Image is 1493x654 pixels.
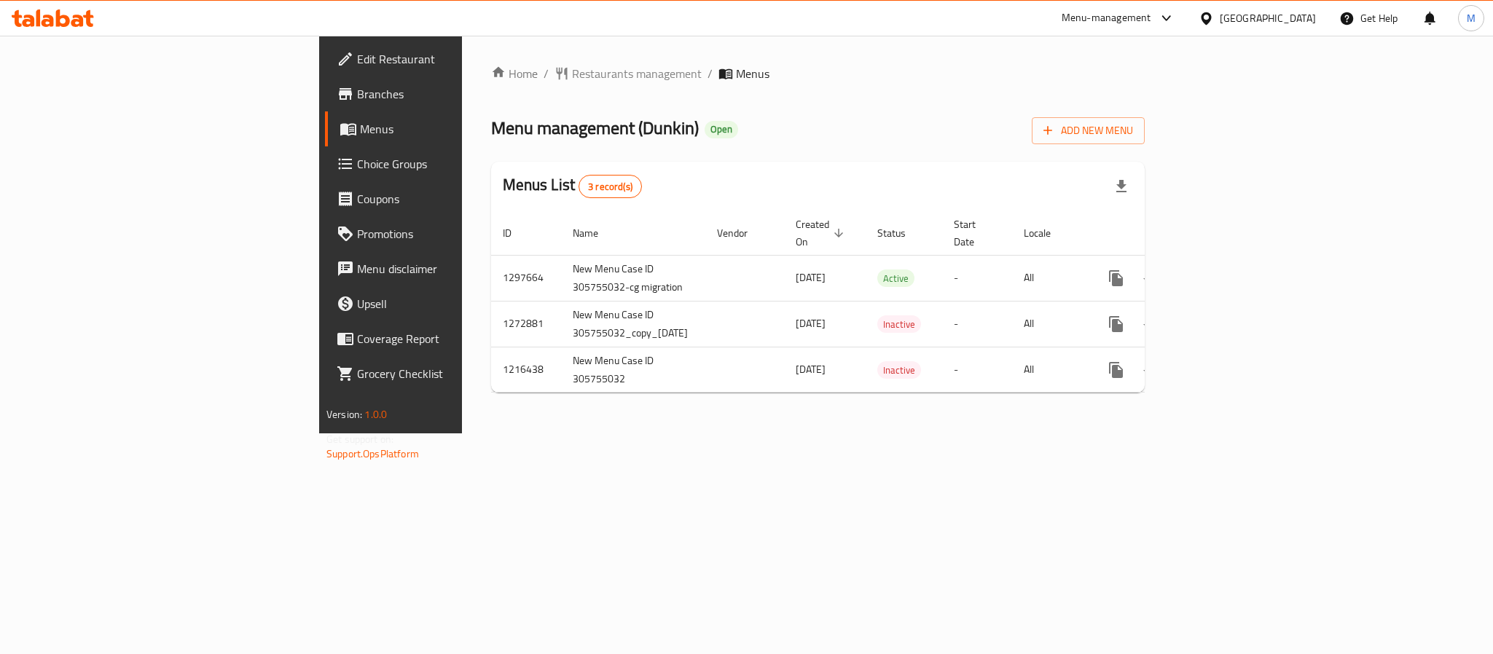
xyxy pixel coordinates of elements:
a: Coverage Report [325,321,568,356]
span: [DATE] [796,314,826,333]
span: Coverage Report [357,330,557,347]
div: Menu-management [1062,9,1151,27]
th: Actions [1087,211,1250,256]
span: Branches [357,85,557,103]
button: more [1099,352,1134,387]
a: Menus [325,111,568,146]
button: more [1099,307,1134,342]
span: Created On [796,216,848,251]
span: Coupons [357,190,557,208]
span: Vendor [717,224,767,242]
span: Menu disclaimer [357,260,557,277]
button: more [1099,261,1134,296]
span: Grocery Checklist [357,365,557,382]
span: Menus [736,65,769,82]
td: New Menu Case ID 305755032 [561,347,705,393]
span: [DATE] [796,268,826,287]
div: [GEOGRAPHIC_DATA] [1220,10,1316,26]
td: New Menu Case ID 305755032_copy_[DATE] [561,301,705,347]
span: Name [573,224,617,242]
button: Change Status [1134,261,1169,296]
div: Total records count [579,175,642,198]
span: [DATE] [796,360,826,379]
div: Open [705,121,738,138]
span: Inactive [877,362,921,379]
span: Add New Menu [1043,122,1133,140]
button: Change Status [1134,307,1169,342]
a: Edit Restaurant [325,42,568,76]
td: - [942,255,1012,301]
span: M [1467,10,1476,26]
a: Coupons [325,181,568,216]
span: Start Date [954,216,995,251]
a: Branches [325,76,568,111]
a: Choice Groups [325,146,568,181]
span: 3 record(s) [579,180,641,194]
td: All [1012,255,1087,301]
div: Inactive [877,361,921,379]
span: Edit Restaurant [357,50,557,68]
span: Promotions [357,225,557,243]
a: Promotions [325,216,568,251]
span: Get support on: [326,430,393,449]
td: All [1012,301,1087,347]
div: Export file [1104,169,1139,204]
h2: Menus List [503,174,642,198]
button: Add New Menu [1032,117,1145,144]
span: 1.0.0 [364,405,387,424]
button: Change Status [1134,352,1169,387]
a: Upsell [325,286,568,321]
span: Inactive [877,316,921,333]
nav: breadcrumb [491,65,1145,82]
td: New Menu Case ID 305755032-cg migration [561,255,705,301]
span: Status [877,224,925,242]
span: Version: [326,405,362,424]
table: enhanced table [491,211,1250,393]
span: Upsell [357,295,557,312]
div: Inactive [877,315,921,333]
span: Restaurants management [572,65,702,82]
td: - [942,301,1012,347]
a: Menu disclaimer [325,251,568,286]
span: Active [877,270,914,287]
span: ID [503,224,530,242]
td: All [1012,347,1087,393]
span: Menus [360,120,557,138]
a: Restaurants management [555,65,702,82]
span: Choice Groups [357,155,557,173]
td: - [942,347,1012,393]
a: Support.OpsPlatform [326,444,419,463]
span: Locale [1024,224,1070,242]
li: / [708,65,713,82]
a: Grocery Checklist [325,356,568,391]
span: Menu management ( Dunkin ) [491,111,699,144]
span: Open [705,123,738,135]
